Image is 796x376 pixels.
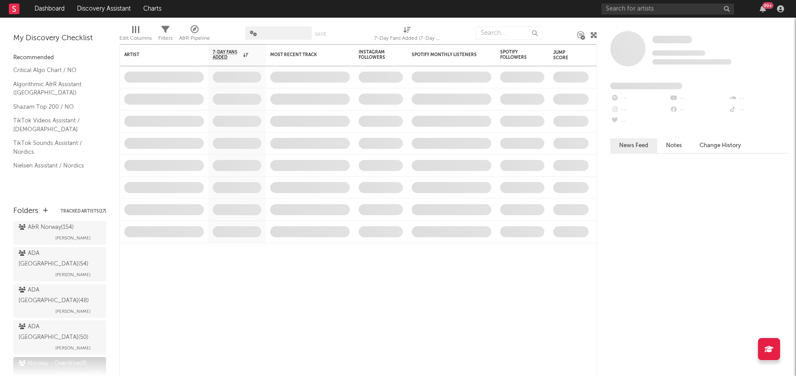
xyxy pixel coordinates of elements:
[652,36,692,43] span: Some Artist
[762,2,773,9] div: 99 +
[652,59,731,65] span: 0 fans last week
[270,52,337,57] div: Most Recent Track
[55,343,91,353] span: [PERSON_NAME]
[158,33,172,44] div: Filters
[374,22,440,48] div: 7-Day Fans Added (7-Day Fans Added)
[13,33,106,44] div: My Discovery Checklist
[691,138,750,153] button: Change History
[601,4,734,15] input: Search for artists
[652,35,692,44] a: Some Artist
[158,22,172,48] div: Filters
[728,104,787,116] div: --
[610,138,657,153] button: News Feed
[19,358,87,369] div: Norway - Overdrive ( 8 )
[55,233,91,243] span: [PERSON_NAME]
[13,206,38,216] div: Folders
[610,116,669,127] div: --
[19,285,99,306] div: ADA [GEOGRAPHIC_DATA] ( 48 )
[13,284,106,318] a: ADA [GEOGRAPHIC_DATA](48)[PERSON_NAME]
[412,52,478,57] div: Spotify Monthly Listeners
[13,247,106,281] a: ADA [GEOGRAPHIC_DATA](54)[PERSON_NAME]
[124,52,191,57] div: Artist
[13,116,97,134] a: TikTok Videos Assistant / [DEMOGRAPHIC_DATA]
[553,50,575,61] div: Jump Score
[610,83,682,89] span: Fans Added by Platform
[728,93,787,104] div: --
[657,138,691,153] button: Notes
[500,49,531,60] div: Spotify Followers
[213,49,241,60] span: 7-Day Fans Added
[13,161,97,171] a: Nielsen Assistant / Nordics
[760,5,766,12] button: 99+
[13,80,97,98] a: Algorithmic A&R Assistant ([GEOGRAPHIC_DATA])
[13,65,97,75] a: Critical Algo Chart / NO
[315,32,326,37] button: Save
[61,209,106,213] button: Tracked Artists(17)
[652,50,705,56] span: Tracking Since: [DATE]
[374,33,440,44] div: 7-Day Fans Added (7-Day Fans Added)
[669,93,728,104] div: --
[610,104,669,116] div: --
[13,53,106,63] div: Recommended
[13,320,106,355] a: ADA [GEOGRAPHIC_DATA](50)[PERSON_NAME]
[19,222,74,233] div: A&R Norway ( 154 )
[13,221,106,245] a: A&R Norway(154)[PERSON_NAME]
[119,33,152,44] div: Edit Columns
[179,22,210,48] div: A&R Pipeline
[359,49,390,60] div: Instagram Followers
[19,322,99,343] div: ADA [GEOGRAPHIC_DATA] ( 50 )
[19,248,99,270] div: ADA [GEOGRAPHIC_DATA] ( 54 )
[13,102,97,112] a: Shazam Top 200 / NO
[55,306,91,317] span: [PERSON_NAME]
[13,138,97,156] a: TikTok Sounds Assistant / Nordics
[610,93,669,104] div: --
[669,104,728,116] div: --
[476,27,542,40] input: Search...
[55,270,91,280] span: [PERSON_NAME]
[119,22,152,48] div: Edit Columns
[179,33,210,44] div: A&R Pipeline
